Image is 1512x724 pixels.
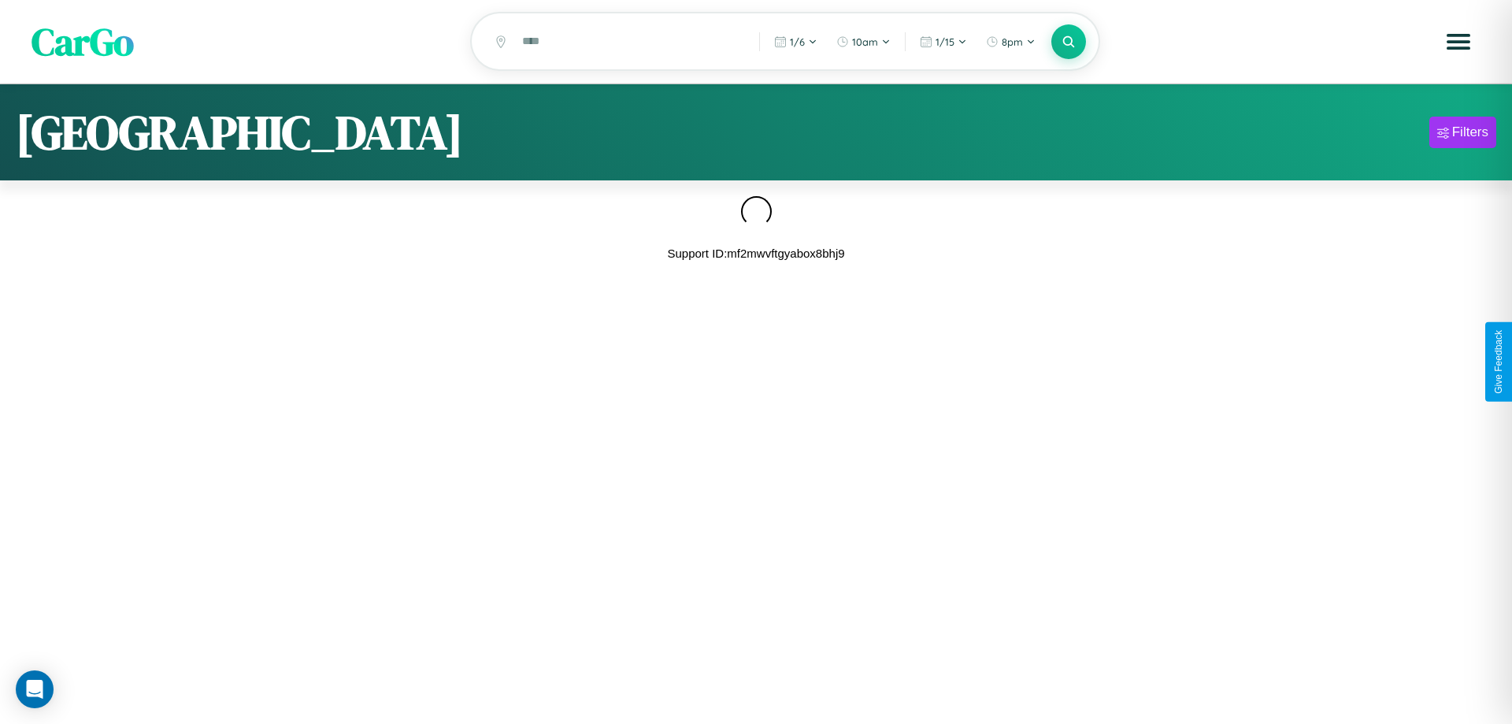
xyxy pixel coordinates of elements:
[16,100,463,165] h1: [GEOGRAPHIC_DATA]
[790,35,805,48] span: 1 / 6
[936,35,954,48] span: 1 / 15
[852,35,878,48] span: 10am
[1493,330,1504,394] div: Give Feedback
[828,29,899,54] button: 10am
[766,29,825,54] button: 1/6
[1452,124,1488,140] div: Filters
[912,29,975,54] button: 1/15
[1436,20,1480,64] button: Open menu
[978,29,1043,54] button: 8pm
[1429,117,1496,148] button: Filters
[16,670,54,708] div: Open Intercom Messenger
[667,243,844,264] p: Support ID: mf2mwvftgyabox8bhj9
[1002,35,1023,48] span: 8pm
[31,16,134,68] span: CarGo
